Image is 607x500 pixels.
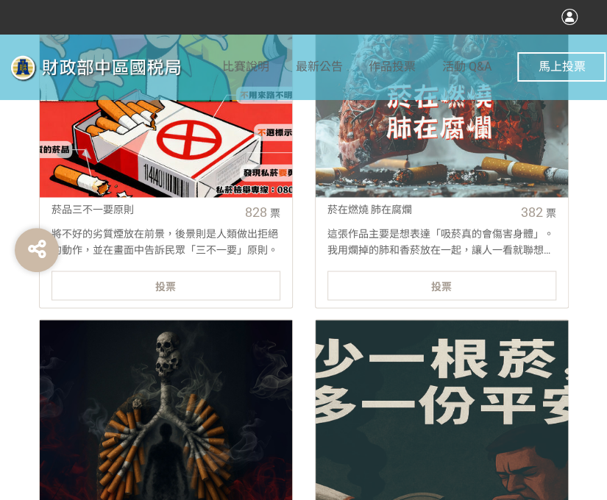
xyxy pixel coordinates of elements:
span: 比賽說明 [222,60,269,74]
span: 馬上投票 [538,60,585,74]
span: 票 [546,207,556,219]
span: 最新公告 [295,60,342,74]
a: 比賽說明 [222,34,269,100]
a: 最新公告 [295,34,342,100]
span: 828 [245,204,267,220]
a: 活動 Q&A [442,34,491,100]
img: 「拒菸新世界 AI告訴你」防制菸品稅捐逃漏 徵件比賽 [1,49,222,86]
span: 投票 [155,280,176,292]
span: 作品投票 [369,60,416,74]
div: 菸在燃燒 肺在腐爛 [327,202,511,218]
a: 作品投票 [369,34,416,100]
div: 將不好的劣質煙放在前景，後景則是人類做出拒絕的動作，並在畫面中告訴民眾「三不一要」原則。 [40,226,292,256]
button: 馬上投票 [517,52,606,82]
div: 菸品三不一要原則 [52,202,235,218]
span: 票 [270,207,280,219]
span: 投票 [431,280,452,292]
span: 活動 Q&A [442,60,491,74]
span: 382 [521,204,543,220]
div: 這張作品主要是想表達「吸菸真的會傷害身體」。我用爛掉的肺和香菸放在一起，讓人一看就聯想到抽菸會讓肺壞掉。比起單純用文字說明，用圖像直接呈現更有衝擊感，也能讓人更快理解菸害的嚴重性。希望看到這張圖... [316,226,568,256]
